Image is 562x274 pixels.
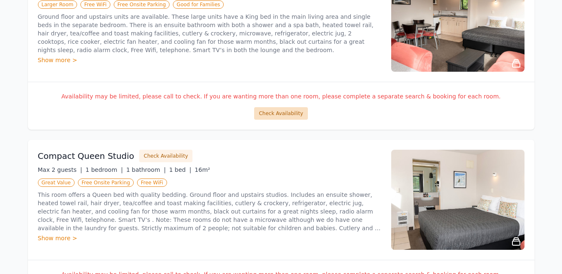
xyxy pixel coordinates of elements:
[173,0,224,9] span: Good for Families
[114,0,170,9] span: Free Onsite Parking
[137,178,167,187] span: Free WiFi
[38,92,525,101] p: Availability may be limited, please call to check. If you are wanting more than one room, please ...
[85,166,123,173] span: 1 bedroom |
[126,166,166,173] span: 1 bathroom |
[38,0,77,9] span: Larger Room
[38,56,381,64] div: Show more >
[38,166,82,173] span: Max 2 guests |
[38,234,381,242] div: Show more >
[38,191,381,232] p: This room offers a Queen bed with quality bedding. Ground floor and upstairs studios. Includes an...
[78,178,134,187] span: Free Onsite Parking
[80,0,110,9] span: Free WiFi
[38,13,381,54] p: Ground floor and upstairs units are available. These large units have a King bed in the main livi...
[169,166,191,173] span: 1 bed |
[254,107,307,120] button: Check Availability
[195,166,210,173] span: 16m²
[38,178,75,187] span: Great Value
[139,150,192,162] button: Check Availability
[38,150,135,162] h3: Compact Queen Studio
